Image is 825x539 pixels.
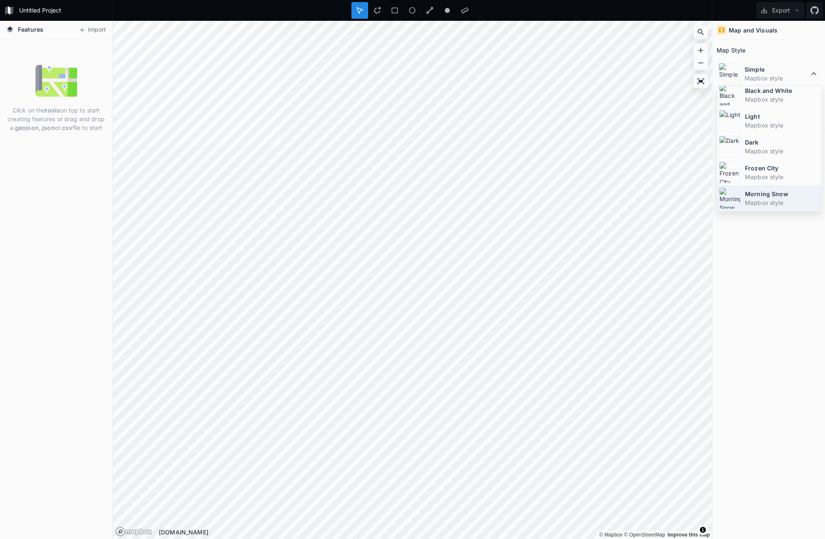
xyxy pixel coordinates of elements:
dd: Mapbox style [745,198,819,207]
dd: Mapbox style [745,172,819,181]
h2: Map Style [717,44,745,57]
dd: Mapbox style [745,74,809,82]
strong: tools [45,107,60,114]
img: Morning Snow [719,187,741,209]
a: Mapbox logo [115,527,125,537]
button: Export [756,2,804,19]
strong: .csv [60,124,73,131]
dt: Black and White [745,86,819,95]
img: Frozen City [719,162,741,183]
span: Features [18,25,43,34]
dd: Mapbox style [745,147,819,155]
button: Import [74,23,110,37]
dt: Light [745,112,819,121]
h4: Map and Visuals [729,26,777,35]
img: empty [35,60,77,102]
dd: Mapbox style [745,95,819,104]
strong: .geojson [13,124,39,131]
img: Simple [719,63,740,85]
img: Black and White [719,84,741,106]
button: Toggle attribution [698,525,708,535]
img: Light [719,110,741,132]
strong: .json [40,124,55,131]
a: Mapbox logo [115,527,152,537]
div: [DOMAIN_NAME] [159,528,712,537]
dt: Morning Snow [745,190,819,198]
dt: Dark [745,138,819,147]
a: OpenStreetMap [624,532,665,538]
dt: Frozen City [745,164,819,172]
img: Dark [719,136,741,157]
dt: Simple [745,65,809,74]
dd: Mapbox style [745,121,819,130]
a: Map feedback [667,532,710,538]
a: Mapbox [599,532,622,538]
p: Click on the on top to start creating features or drag and drop a , or file to start [6,106,106,132]
span: Toggle attribution [700,525,705,534]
